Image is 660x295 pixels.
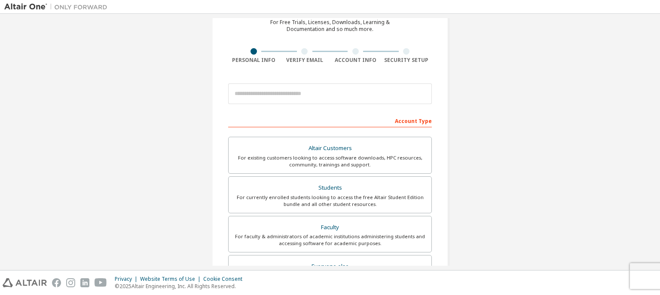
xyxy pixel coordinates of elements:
[234,261,426,273] div: Everyone else
[234,233,426,247] div: For faculty & administrators of academic institutions administering students and accessing softwa...
[270,19,390,33] div: For Free Trials, Licenses, Downloads, Learning & Documentation and so much more.
[381,57,432,64] div: Security Setup
[115,283,247,290] p: © 2025 Altair Engineering, Inc. All Rights Reserved.
[234,154,426,168] div: For existing customers looking to access software downloads, HPC resources, community, trainings ...
[234,182,426,194] div: Students
[115,276,140,283] div: Privacy
[234,221,426,234] div: Faculty
[66,278,75,287] img: instagram.svg
[228,57,279,64] div: Personal Info
[4,3,112,11] img: Altair One
[140,276,203,283] div: Website Terms of Use
[203,276,247,283] div: Cookie Consent
[330,57,381,64] div: Account Info
[52,278,61,287] img: facebook.svg
[234,194,426,208] div: For currently enrolled students looking to access the free Altair Student Edition bundle and all ...
[234,142,426,154] div: Altair Customers
[80,278,89,287] img: linkedin.svg
[3,278,47,287] img: altair_logo.svg
[279,57,330,64] div: Verify Email
[95,278,107,287] img: youtube.svg
[228,114,432,127] div: Account Type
